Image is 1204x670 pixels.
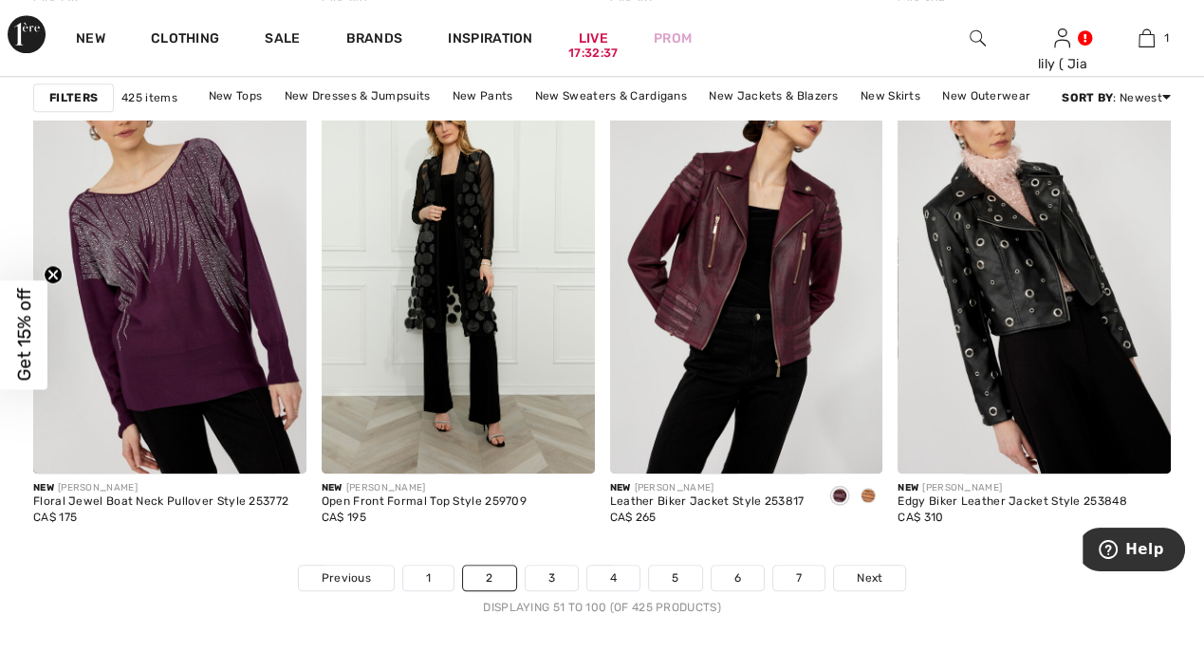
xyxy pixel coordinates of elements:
[526,566,578,590] a: 3
[825,481,854,512] div: Plum
[898,481,1126,495] div: [PERSON_NAME]
[322,569,371,586] span: Previous
[1164,29,1169,47] span: 1
[44,266,63,285] button: Close teaser
[151,30,219,50] a: Clothing
[1054,28,1070,47] a: Sign In
[346,30,403,50] a: Brands
[851,84,930,108] a: New Skirts
[649,566,701,590] a: 5
[1105,27,1188,49] a: 1
[568,45,618,63] div: 17:32:37
[1139,27,1155,49] img: My Bag
[322,481,527,495] div: [PERSON_NAME]
[463,566,515,590] a: 2
[898,511,943,524] span: CA$ 310
[322,495,527,509] div: Open Front Formal Top Style 259709
[654,28,692,48] a: Prom
[33,565,1171,616] nav: Page navigation
[33,599,1171,616] div: Displaying 51 to 100 (of 425 products)
[33,511,77,524] span: CA$ 175
[443,84,523,108] a: New Pants
[448,30,532,50] span: Inspiration
[579,28,608,48] a: Live17:32:37
[33,495,288,509] div: Floral Jewel Boat Neck Pullover Style 253772
[13,288,35,382] span: Get 15% off
[610,65,883,475] img: Leather Biker Jacket Style 253817. Plum
[773,566,824,590] a: 7
[610,511,657,524] span: CA$ 265
[199,84,271,108] a: New Tops
[1062,89,1171,106] div: : Newest
[587,566,639,590] a: 4
[275,84,440,108] a: New Dresses & Jumpsuits
[699,84,847,108] a: New Jackets & Blazers
[970,27,986,49] img: search the website
[610,495,805,509] div: Leather Biker Jacket Style 253817
[1021,54,1103,74] div: lily ( Jia
[857,569,882,586] span: Next
[898,65,1171,475] img: Edgy Biker Leather Jacket Style 253848. Black
[1054,27,1070,49] img: My Info
[76,30,105,50] a: New
[322,482,343,493] span: New
[33,481,288,495] div: [PERSON_NAME]
[712,566,764,590] a: 6
[265,30,300,50] a: Sale
[299,566,394,590] a: Previous
[933,84,1040,108] a: New Outerwear
[898,495,1126,509] div: Edgy Biker Leather Jacket Style 253848
[121,89,177,106] span: 425 items
[322,65,595,475] img: Open Front Formal Top Style 259709. Black
[898,482,918,493] span: New
[854,481,882,512] div: Burnt orange
[1062,91,1113,104] strong: Sort By
[403,566,454,590] a: 1
[8,15,46,53] img: 1ère Avenue
[33,482,54,493] span: New
[33,65,306,475] img: Floral Jewel Boat Neck Pullover Style 253772. Plum
[610,481,805,495] div: [PERSON_NAME]
[526,84,696,108] a: New Sweaters & Cardigans
[322,511,366,524] span: CA$ 195
[49,89,98,106] strong: Filters
[610,482,631,493] span: New
[1083,528,1185,575] iframe: Opens a widget where you can find more information
[834,566,905,590] a: Next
